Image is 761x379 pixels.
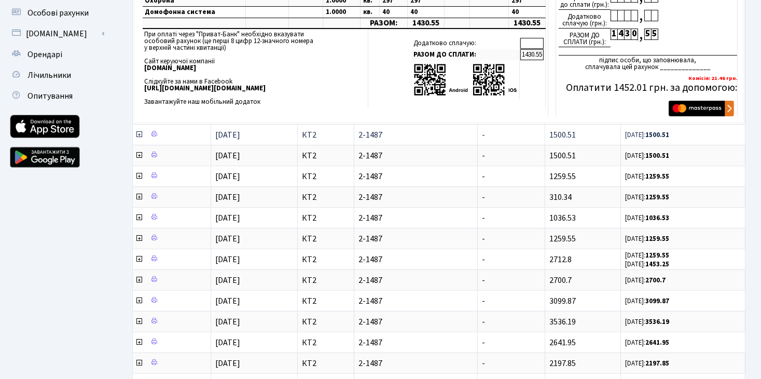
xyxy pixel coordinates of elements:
[559,82,737,94] h5: Оплатити 1452.01 грн. за допомогою:
[549,171,576,182] span: 1259.55
[302,297,350,305] span: КТ2
[625,317,669,327] small: [DATE]:
[645,234,669,243] b: 1259.55
[215,129,240,141] span: [DATE]
[358,172,473,181] span: 2-1487
[625,251,669,260] small: [DATE]:
[215,233,240,245] span: [DATE]
[215,316,240,328] span: [DATE]
[638,10,644,22] div: ,
[5,86,109,106] a: Опитування
[27,90,73,102] span: Опитування
[302,193,350,201] span: КТ2
[520,49,544,60] td: 1430.55
[645,213,669,223] b: 1036.53
[645,260,669,269] b: 1453.25
[625,130,669,140] small: [DATE]:
[625,296,669,306] small: [DATE]:
[358,152,473,160] span: 2-1487
[5,65,109,86] a: Лічильники
[302,318,350,326] span: КТ2
[549,192,572,203] span: 310.34
[302,235,350,243] span: КТ2
[5,23,109,44] a: [DOMAIN_NAME]
[645,172,669,181] b: 1259.55
[549,295,576,307] span: 3099.87
[559,29,611,47] div: РАЗОМ ДО СПЛАТИ (грн.):
[215,254,240,265] span: [DATE]
[482,295,485,307] span: -
[411,38,520,49] td: Додатково сплачую:
[143,6,245,18] td: Домофонна система
[358,276,473,285] span: 2-1487
[549,150,576,161] span: 1500.51
[645,338,669,347] b: 2641.95
[144,63,196,73] b: [DOMAIN_NAME]
[559,55,737,71] div: підпис особи, що заповнювала, сплачувала цей рахунок ______________
[215,275,240,286] span: [DATE]
[215,212,240,224] span: [DATE]
[5,44,109,65] a: Орендарі
[482,316,485,328] span: -
[559,10,611,29] div: Додатково сплачую (грн.):
[669,101,734,116] img: Masterpass
[27,70,71,81] span: Лічильники
[302,152,350,160] span: КТ2
[142,29,368,107] td: При оплаті через "Приват-Банк" необхідно вказувати особовий рахунок (це перші 8 цифр 12-значного ...
[215,295,240,307] span: [DATE]
[508,18,545,29] td: 1430.55
[549,129,576,141] span: 1500.51
[302,339,350,347] span: КТ2
[611,29,617,40] div: 1
[688,74,737,82] b: Комісія: 21.46 грн.
[638,29,644,40] div: ,
[645,193,669,202] b: 1259.55
[27,7,89,19] span: Особові рахунки
[358,131,473,139] span: 2-1487
[625,276,666,285] small: [DATE]:
[358,339,473,347] span: 2-1487
[482,129,485,141] span: -
[482,171,485,182] span: -
[645,151,669,160] b: 1500.51
[482,275,485,286] span: -
[644,29,651,40] div: 5
[482,337,485,348] span: -
[645,317,669,327] b: 3536.19
[645,130,669,140] b: 1500.51
[625,193,669,202] small: [DATE]:
[624,29,631,40] div: 3
[358,214,473,222] span: 2-1487
[645,359,669,368] b: 2197.85
[358,359,473,368] span: 2-1487
[549,212,576,224] span: 1036.53
[625,359,669,368] small: [DATE]:
[302,214,350,222] span: КТ2
[549,316,576,328] span: 3536.19
[360,6,379,18] td: кв.
[411,49,520,60] td: РАЗОМ ДО СПЛАТИ:
[549,233,576,245] span: 1259.55
[645,296,669,306] b: 3099.87
[482,192,485,203] span: -
[625,338,669,347] small: [DATE]:
[358,318,473,326] span: 2-1487
[215,171,240,182] span: [DATE]
[27,49,62,60] span: Орендарі
[625,172,669,181] small: [DATE]:
[358,235,473,243] span: 2-1487
[144,84,266,93] b: [URL][DOMAIN_NAME][DOMAIN_NAME]
[482,358,485,369] span: -
[302,255,350,264] span: КТ2
[645,251,669,260] b: 1259.55
[625,234,669,243] small: [DATE]:
[407,18,444,29] td: 1430.55
[413,63,517,97] img: apps-qrcodes.png
[631,29,638,40] div: 0
[360,18,407,29] td: РАЗОМ:
[302,131,350,139] span: КТ2
[549,358,576,369] span: 2197.85
[5,3,109,23] a: Особові рахунки
[625,260,669,269] small: [DATE]:
[508,6,545,18] td: 40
